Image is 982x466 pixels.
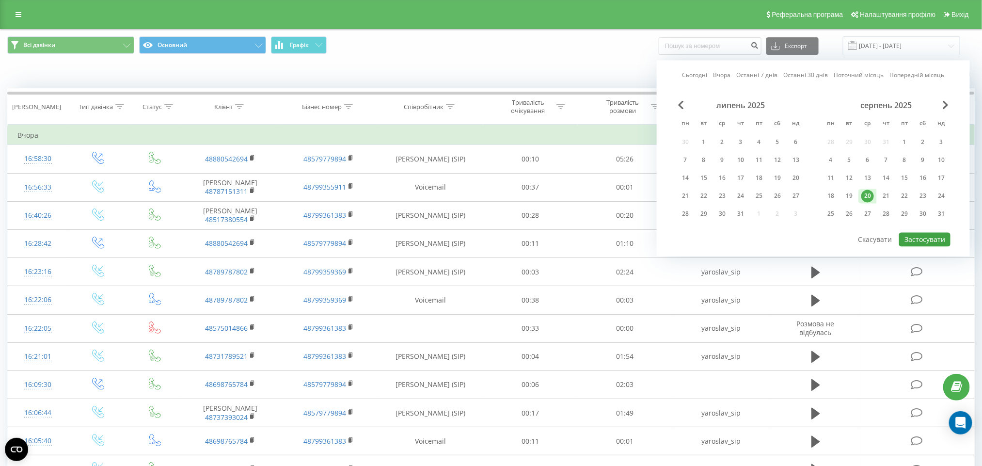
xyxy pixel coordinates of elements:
[822,171,840,186] div: пн 11 серп 2025 р.
[713,189,731,204] div: ср 23 лип 2025 р.
[858,153,877,168] div: ср 6 серп 2025 р.
[205,436,248,446] a: 48698765784
[860,11,935,18] span: Налаштування профілю
[733,117,748,132] abbr: четвер
[840,207,858,222] div: вт 26 серп 2025 р.
[17,149,58,168] div: 16:58:30
[880,208,892,221] div: 28
[303,154,346,163] a: 48579779894
[716,154,729,167] div: 9
[483,201,578,229] td: 00:28
[672,314,771,342] td: yaroslav_sip
[214,103,233,111] div: Клієнт
[750,135,768,150] div: пт 4 лип 2025 р.
[697,136,710,149] div: 1
[578,229,672,257] td: 01:10
[290,42,309,48] span: Графік
[789,117,803,132] abbr: неділя
[952,11,969,18] span: Вихід
[934,117,949,132] abbr: неділя
[23,41,55,49] span: Всі дзвінки
[843,154,855,167] div: 5
[716,172,729,185] div: 16
[697,117,711,132] abbr: вівторок
[787,171,805,186] div: нд 20 лип 2025 р.
[731,189,750,204] div: чт 24 лип 2025 р.
[205,323,248,333] a: 48575014866
[877,189,895,204] div: чт 21 серп 2025 р.
[682,71,708,80] a: Сьогодні
[890,71,945,80] a: Попередній місяць
[768,189,787,204] div: сб 26 лип 2025 р.
[404,103,443,111] div: Співробітник
[734,136,747,149] div: 3
[578,427,672,455] td: 00:01
[787,135,805,150] div: нд 6 лип 2025 р.
[378,286,483,314] td: Voicemail
[17,234,58,253] div: 16:28:42
[858,207,877,222] div: ср 27 серп 2025 р.
[303,323,346,333] a: 48799361383
[787,189,805,204] div: нд 27 лип 2025 р.
[695,189,713,204] div: вт 22 лип 2025 р.
[483,286,578,314] td: 00:38
[731,207,750,222] div: чт 31 лип 2025 р.
[205,187,248,196] a: 48787151311
[822,207,840,222] div: пн 25 серп 2025 р.
[578,342,672,370] td: 01:54
[578,145,672,173] td: 05:26
[842,117,856,132] abbr: вівторок
[784,71,828,80] a: Останні 30 днів
[713,135,731,150] div: ср 2 лип 2025 р.
[750,153,768,168] div: пт 11 лип 2025 р.
[17,290,58,309] div: 16:22:06
[303,182,346,192] a: 48799355911
[139,36,266,54] button: Основний
[790,136,802,149] div: 6
[659,37,761,55] input: Пошук за номером
[734,154,747,167] div: 10
[858,171,877,186] div: ср 13 серп 2025 р.
[877,207,895,222] div: чт 28 серп 2025 р.
[303,210,346,220] a: 48799361383
[205,380,248,389] a: 48698765784
[672,399,771,427] td: yaroslav_sip
[860,117,875,132] abbr: середа
[824,154,837,167] div: 4
[5,438,28,461] button: Open CMP widget
[861,190,874,203] div: 20
[917,154,929,167] div: 9
[895,171,914,186] div: пт 15 серп 2025 р.
[303,380,346,389] a: 48579779894
[770,117,785,132] abbr: субота
[750,171,768,186] div: пт 18 лип 2025 р.
[935,136,948,149] div: 3
[935,154,948,167] div: 10
[917,172,929,185] div: 16
[932,189,950,204] div: нд 24 серп 2025 р.
[578,370,672,399] td: 02:03
[843,190,855,203] div: 19
[597,98,649,115] div: Тривалість розмови
[378,173,483,201] td: Voicemail
[672,258,771,286] td: yaroslav_sip
[17,432,58,450] div: 16:05:40
[181,201,280,229] td: [PERSON_NAME]
[17,206,58,225] div: 16:40:26
[772,11,843,18] span: Реферальна програма
[713,207,731,222] div: ср 30 лип 2025 р.
[734,172,747,185] div: 17
[840,153,858,168] div: вт 5 серп 2025 р.
[716,190,729,203] div: 23
[302,103,342,111] div: Бізнес номер
[935,190,948,203] div: 24
[914,207,932,222] div: сб 30 серп 2025 р.
[483,370,578,399] td: 00:06
[17,319,58,338] div: 16:22:05
[768,171,787,186] div: сб 19 лип 2025 р.
[824,172,837,185] div: 11
[679,190,692,203] div: 21
[17,262,58,281] div: 16:23:16
[898,154,911,167] div: 8
[17,375,58,394] div: 16:09:30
